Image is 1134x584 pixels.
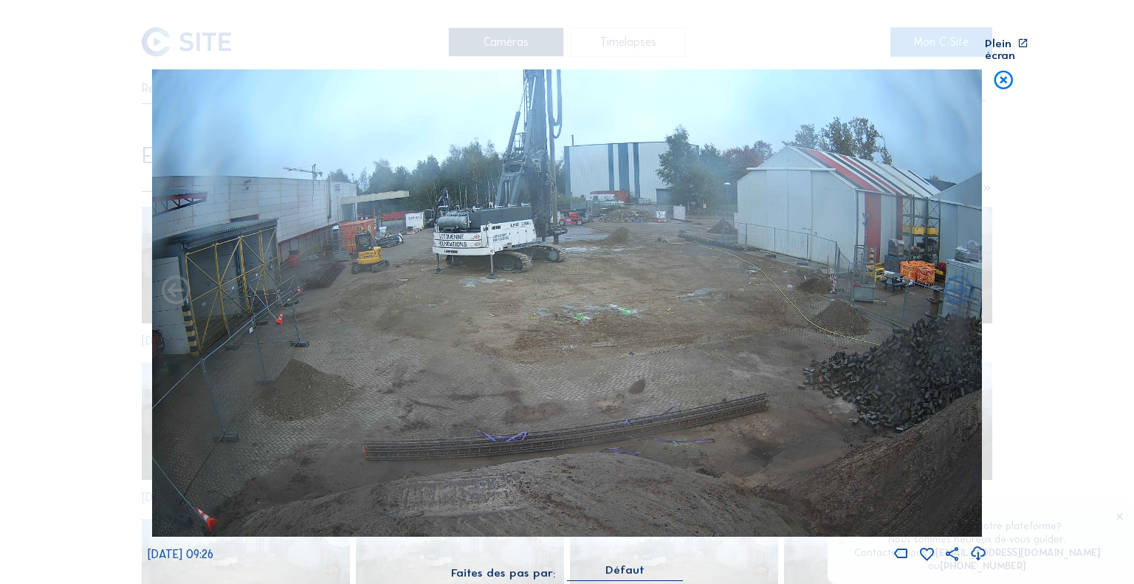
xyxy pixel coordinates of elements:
i: Forward [159,274,193,309]
i: Back [941,274,975,309]
div: Défaut [605,563,645,577]
div: Faites des pas par: [451,567,556,578]
span: [DATE] 09:26 [148,547,213,561]
img: Image [152,69,983,537]
div: Défaut [567,563,683,580]
div: Plein écran [985,38,1015,61]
